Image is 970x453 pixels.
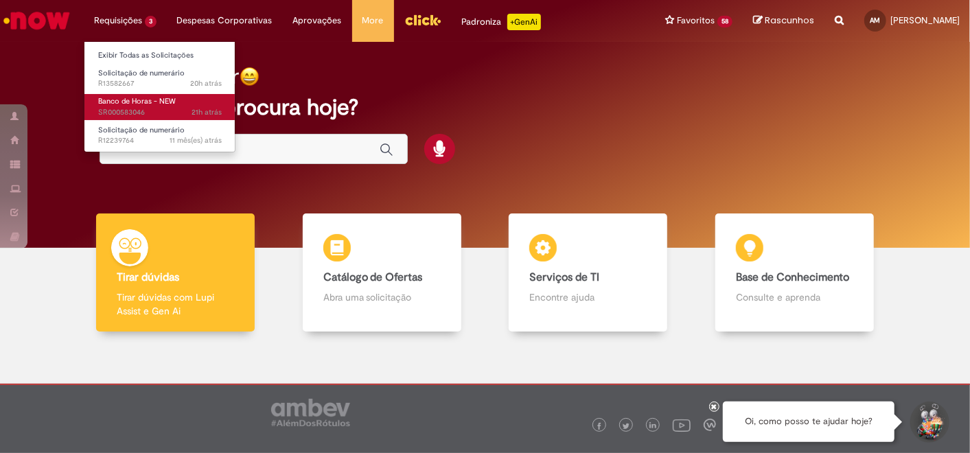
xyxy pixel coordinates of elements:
ul: Requisições [84,41,235,152]
b: Tirar dúvidas [117,270,179,284]
span: Aprovações [293,14,342,27]
time: 30/09/2025 16:10:38 [190,78,222,89]
div: Padroniza [462,14,541,30]
p: Abra uma solicitação [323,290,441,304]
span: 21h atrás [192,107,222,117]
img: ServiceNow [1,7,72,34]
span: Rascunhos [765,14,814,27]
a: Serviços de TI Encontre ajuda [485,213,692,332]
img: happy-face.png [240,67,259,86]
p: +GenAi [507,14,541,30]
span: Despesas Corporativas [177,14,273,27]
a: Aberto R13582667 : Solicitação de numerário [84,66,235,91]
img: click_logo_yellow_360x200.png [404,10,441,30]
time: 07/11/2024 11:22:52 [170,135,222,146]
span: Banco de Horas - NEW [98,96,176,106]
span: R13582667 [98,78,222,89]
img: logo_footer_youtube.png [673,416,691,434]
span: Solicitação de numerário [98,125,185,135]
b: Serviços de TI [529,270,599,284]
span: Requisições [94,14,142,27]
a: Aberto R12239764 : Solicitação de numerário [84,123,235,148]
span: 3 [145,16,157,27]
span: More [362,14,384,27]
span: Favoritos [677,14,715,27]
b: Base de Conhecimento [736,270,849,284]
time: 30/09/2025 15:00:01 [192,107,222,117]
span: 11 mês(es) atrás [170,135,222,146]
p: Tirar dúvidas com Lupi Assist e Gen Ai [117,290,234,318]
button: Iniciar Conversa de Suporte [908,402,949,443]
span: 58 [717,16,732,27]
p: Consulte e aprenda [736,290,853,304]
span: AM [870,16,881,25]
h2: O que você procura hoje? [100,95,870,119]
b: Catálogo de Ofertas [323,270,423,284]
span: 20h atrás [190,78,222,89]
a: Tirar dúvidas Tirar dúvidas com Lupi Assist e Gen Ai [72,213,279,332]
a: Aberto SR000583046 : Banco de Horas - NEW [84,94,235,119]
img: logo_footer_ambev_rotulo_gray.png [271,399,350,426]
img: logo_footer_linkedin.png [649,422,656,430]
span: [PERSON_NAME] [890,14,960,26]
a: Exibir Todas as Solicitações [84,48,235,63]
span: Solicitação de numerário [98,68,185,78]
a: Base de Conhecimento Consulte e aprenda [691,213,898,332]
img: logo_footer_facebook.png [596,423,603,430]
img: logo_footer_workplace.png [704,419,716,431]
p: Encontre ajuda [529,290,647,304]
img: logo_footer_twitter.png [623,423,630,430]
a: Catálogo de Ofertas Abra uma solicitação [279,213,485,332]
a: Rascunhos [753,14,814,27]
span: R12239764 [98,135,222,146]
div: Oi, como posso te ajudar hoje? [723,402,894,442]
span: SR000583046 [98,107,222,118]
